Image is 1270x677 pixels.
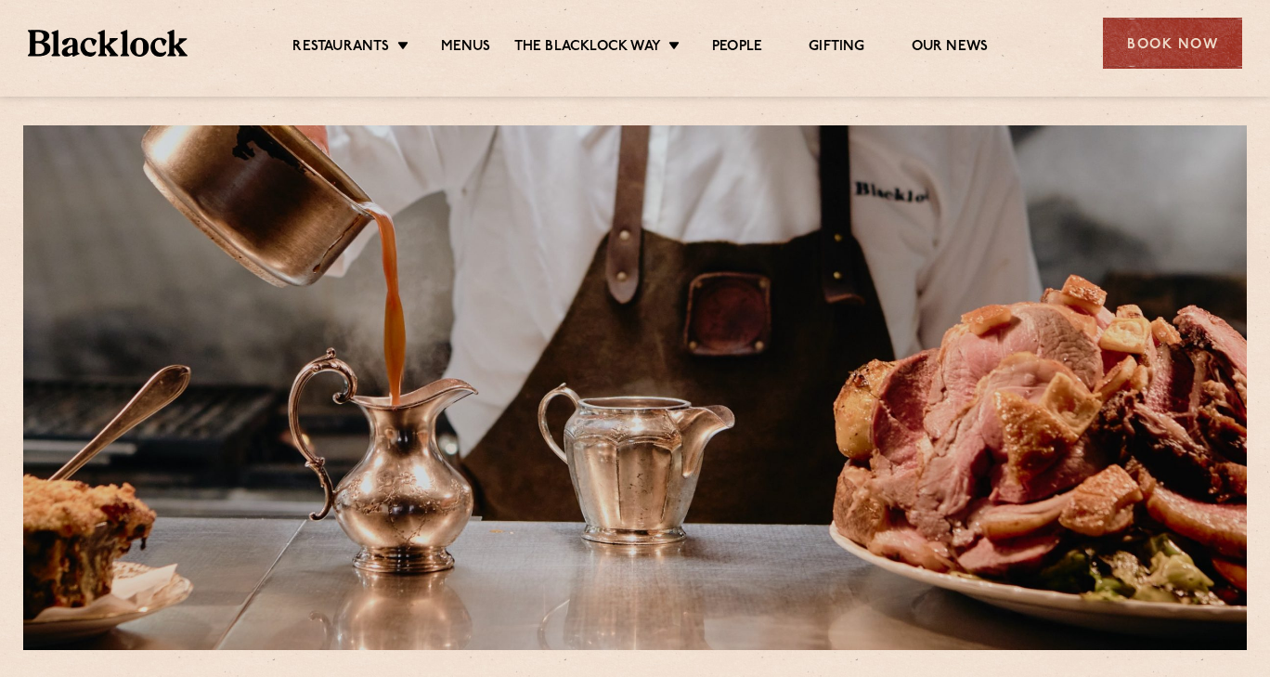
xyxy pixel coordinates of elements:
[1103,18,1242,69] div: Book Now
[809,38,864,59] a: Gifting
[292,38,389,59] a: Restaurants
[912,38,989,59] a: Our News
[441,38,491,59] a: Menus
[28,30,188,57] img: BL_Textured_Logo-footer-cropped.svg
[712,38,762,59] a: People
[514,38,661,59] a: The Blacklock Way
